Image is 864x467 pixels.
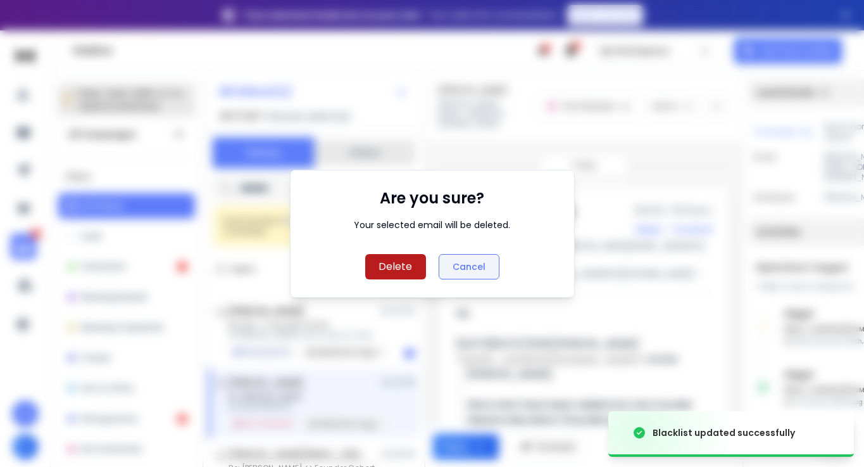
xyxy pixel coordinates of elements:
div: Your selected email will be deleted. [354,219,510,231]
div: Blacklist updated successfully [653,426,795,439]
button: Delete [365,254,426,279]
h1: Are you sure? [380,188,484,208]
button: Cancel [439,254,499,279]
